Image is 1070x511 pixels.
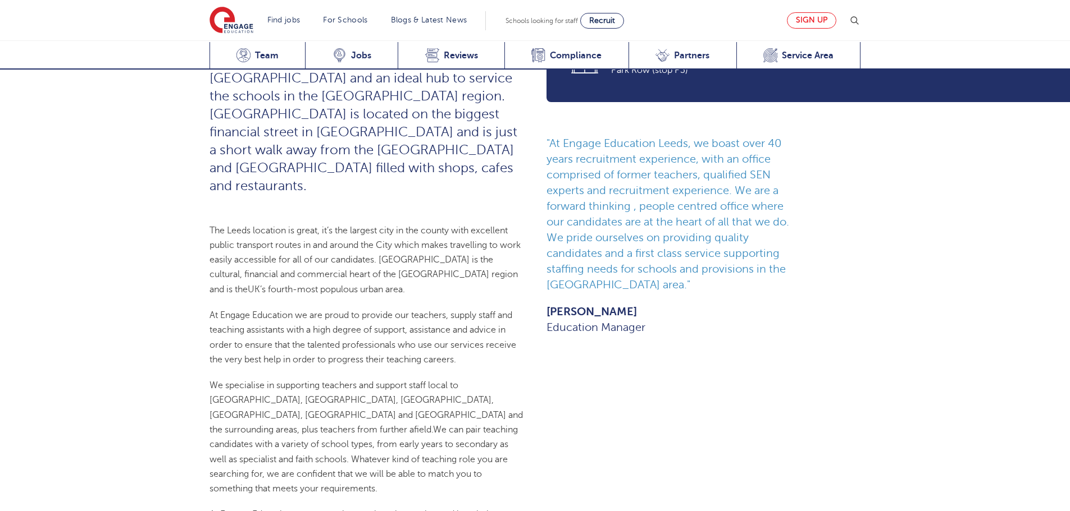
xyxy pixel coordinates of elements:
a: Sign up [787,12,836,29]
span: We can pair teaching candidates with a variety of school types, from early years to secondary as ... [210,425,518,494]
a: For Schools [323,16,367,24]
a: Partners [629,42,736,70]
a: Jobs [305,42,398,70]
span: Service Area [782,50,834,61]
a: Compliance [504,42,629,70]
span: UK’s fourth-most populous urban area. [248,284,405,294]
span: The Leeds location is great, it’s the largest city in the county with excellent public transport ... [210,225,521,294]
a: Blogs & Latest News [391,16,467,24]
span: Recruit [589,16,615,25]
p: At Engage Education Leeds, we boast over 40 years recruitment experience, with an office comprise... [547,136,794,293]
span: Reviews [444,50,478,61]
span: At Engage Education we are proud to provide our teachers, supply staff and teaching assistants wi... [210,310,516,365]
span: Team [255,50,279,61]
span: [PERSON_NAME] [547,304,794,320]
a: Find jobs [267,16,300,24]
a: Service Area [736,42,861,70]
a: Recruit [580,13,624,29]
span: Jobs [351,50,371,61]
span: Education Manager [547,320,794,335]
span: Partners [674,50,709,61]
span: We specialise in supporting teachers and support staff local to [GEOGRAPHIC_DATA], [GEOGRAPHIC_DA... [210,380,523,435]
span: Compliance [550,50,602,61]
a: Reviews [398,42,504,70]
img: Engage Education [210,7,253,35]
span: Park Row (stop P3) [611,63,845,77]
span: Schools looking for staff [506,17,578,25]
a: Team [210,42,306,70]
